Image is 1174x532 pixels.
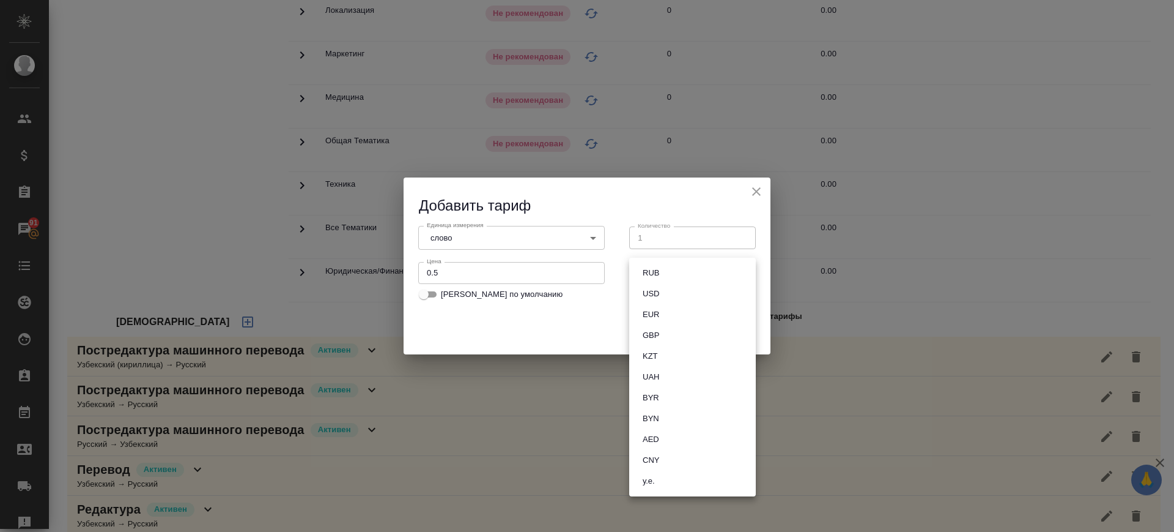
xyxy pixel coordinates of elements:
button: GBP [639,329,663,342]
button: BYN [639,412,663,425]
button: UAH [639,370,663,384]
button: KZT [639,350,662,363]
button: RUB [639,266,663,280]
button: у.е. [639,474,659,488]
button: EUR [639,308,663,321]
button: BYR [639,391,663,405]
button: CNY [639,454,663,467]
button: AED [639,433,663,446]
button: USD [639,287,663,301]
